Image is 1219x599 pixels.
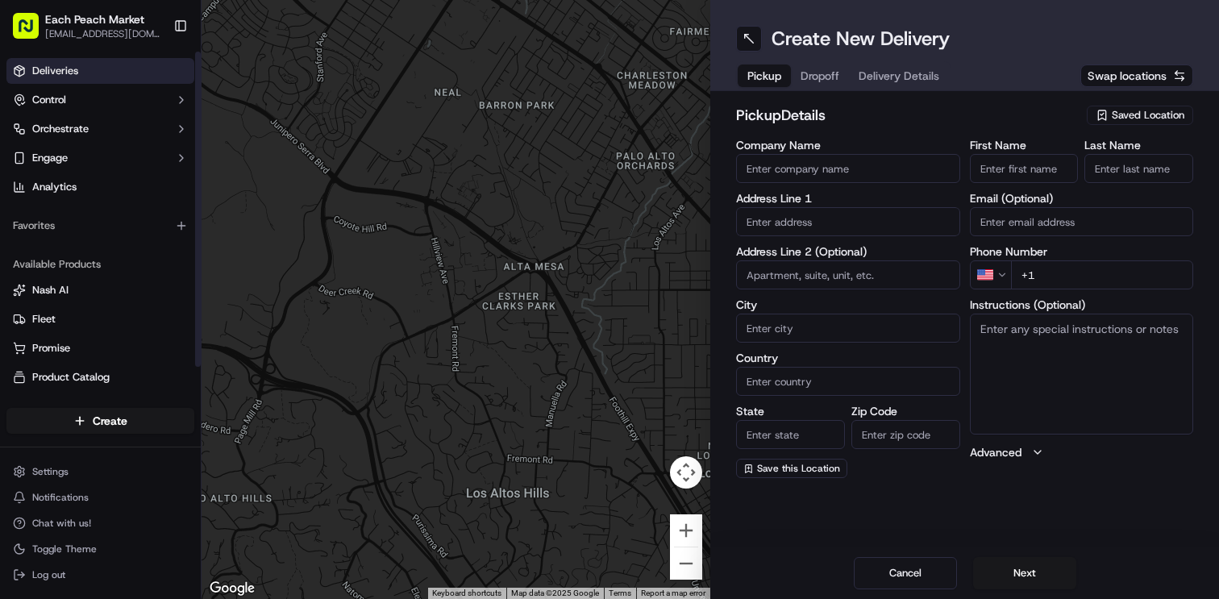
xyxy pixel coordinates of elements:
span: • [134,250,139,263]
span: Deliveries [32,64,78,78]
a: Deliveries [6,58,194,84]
span: Orchestrate [32,122,89,136]
span: Product Catalog [32,370,110,385]
span: Nash AI [32,283,69,297]
button: Next [973,557,1076,589]
label: Instructions (Optional) [970,299,1194,310]
div: Available Products [6,252,194,277]
input: Enter state [736,420,845,449]
button: Toggle Theme [6,538,194,560]
button: Promise [6,335,194,361]
span: Save this Location [757,462,840,475]
button: Engage [6,145,194,171]
span: Settings [32,465,69,478]
button: Control [6,87,194,113]
span: [PERSON_NAME] [50,293,131,306]
h1: Create New Delivery [772,26,950,52]
button: Settings [6,460,194,483]
button: Product Catalog [6,364,194,390]
img: Google [206,578,259,599]
span: Engage [32,151,68,165]
span: Pylon [160,400,195,412]
a: Fleet [13,312,188,327]
input: Enter city [736,314,960,343]
button: Log out [6,564,194,586]
img: 1736555255976-a54dd68f-1ca7-489b-9aae-adbdc363a1c4 [32,294,45,307]
div: 📗 [16,362,29,375]
label: Advanced [970,444,1021,460]
button: Start new chat [274,159,293,178]
img: 4920774857489_3d7f54699973ba98c624_72.jpg [34,154,63,183]
button: Saved Location [1087,106,1193,125]
img: Nash [16,16,48,48]
label: Last Name [1084,139,1193,151]
img: Grace Nketiah [16,235,42,260]
button: Notifications [6,486,194,509]
span: Swap locations [1088,68,1167,84]
span: [DATE] [143,293,176,306]
input: Enter last name [1084,154,1193,183]
button: Nash AI [6,277,194,303]
button: Fleet [6,306,194,332]
span: Control [32,93,66,107]
label: Country [736,352,960,364]
span: Pickup [747,68,781,84]
label: Phone Number [970,246,1194,257]
img: 1736555255976-a54dd68f-1ca7-489b-9aae-adbdc363a1c4 [32,251,45,264]
button: Orchestrate [6,116,194,142]
a: Analytics [6,174,194,200]
span: Map data ©2025 Google [511,589,599,597]
p: Welcome 👋 [16,64,293,90]
button: See all [250,206,293,226]
input: Got a question? Start typing here... [42,104,290,121]
span: API Documentation [152,360,259,376]
button: Create [6,408,194,434]
span: [PERSON_NAME] [50,250,131,263]
a: Promise [13,341,188,356]
div: Favorites [6,213,194,239]
span: Dropoff [801,68,839,84]
span: Create [93,413,127,429]
input: Enter email address [970,207,1194,236]
button: Each Peach Market [45,11,144,27]
span: Promise [32,341,70,356]
button: Save this Location [736,459,847,478]
input: Enter first name [970,154,1079,183]
button: Advanced [970,444,1194,460]
div: Start new chat [73,154,264,170]
input: Apartment, suite, unit, etc. [736,260,960,289]
button: Zoom in [670,514,702,547]
button: Zoom out [670,547,702,580]
label: First Name [970,139,1079,151]
label: Company Name [736,139,960,151]
span: Log out [32,568,65,581]
input: Enter company name [736,154,960,183]
input: Enter phone number [1011,260,1194,289]
a: Powered byPylon [114,399,195,412]
input: Enter zip code [851,420,960,449]
label: Address Line 2 (Optional) [736,246,960,257]
a: 💻API Documentation [130,354,265,383]
img: 1736555255976-a54dd68f-1ca7-489b-9aae-adbdc363a1c4 [16,154,45,183]
span: Chat with us! [32,517,91,530]
span: Fleet [32,312,56,327]
div: 💻 [136,362,149,375]
span: Saved Location [1112,108,1184,123]
button: Keyboard shortcuts [432,588,501,599]
input: Enter country [736,367,960,396]
button: Chat with us! [6,512,194,535]
label: City [736,299,960,310]
a: Nash AI [13,283,188,297]
button: Cancel [854,557,957,589]
label: Address Line 1 [736,193,960,204]
button: Each Peach Market[EMAIL_ADDRESS][DOMAIN_NAME] [6,6,167,45]
img: Liam S. [16,278,42,304]
a: Terms (opens in new tab) [609,589,631,597]
span: • [134,293,139,306]
a: Report a map error [641,589,705,597]
a: Open this area in Google Maps (opens a new window) [206,578,259,599]
button: [EMAIL_ADDRESS][DOMAIN_NAME] [45,27,160,40]
span: Analytics [32,180,77,194]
